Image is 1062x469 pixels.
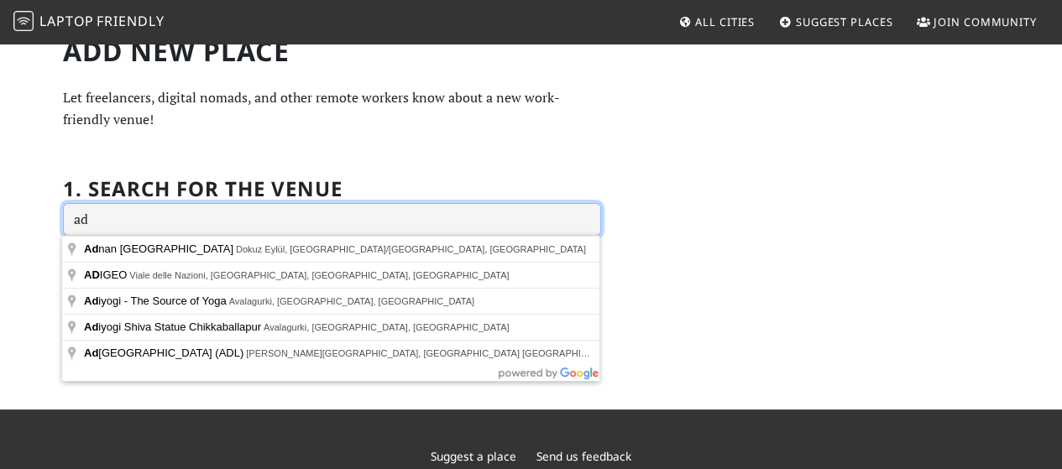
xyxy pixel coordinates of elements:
a: All Cities [672,7,761,37]
span: Ad [84,320,98,333]
h1: Add new Place [63,35,601,67]
span: Join Community [934,14,1037,29]
a: Suggest a place [431,448,516,464]
span: Laptop [39,12,94,30]
span: IGEO [84,268,129,281]
span: Friendly [97,12,164,30]
span: [PERSON_NAME][GEOGRAPHIC_DATA], [GEOGRAPHIC_DATA] [GEOGRAPHIC_DATA], [GEOGRAPHIC_DATA] [246,348,719,358]
span: Avalagurki, [GEOGRAPHIC_DATA], [GEOGRAPHIC_DATA] [264,322,509,332]
span: [GEOGRAPHIC_DATA] (ADL) [84,347,246,359]
span: AD [84,268,100,281]
span: Ad [84,347,98,359]
a: Join Community [910,7,1044,37]
img: LaptopFriendly [13,11,34,31]
a: LaptopFriendly LaptopFriendly [13,8,165,37]
input: Enter a location [63,203,601,237]
span: Ad [84,242,98,255]
h2: 1. Search for the venue [63,177,343,201]
span: Suggest Places [796,14,893,29]
p: Let freelancers, digital nomads, and other remote workers know about a new work-friendly venue! [63,87,601,130]
span: Ad [84,294,98,307]
span: Dokuz Eylül, [GEOGRAPHIC_DATA]/[GEOGRAPHIC_DATA], [GEOGRAPHIC_DATA] [236,244,586,254]
span: Viale delle Nazioni, [GEOGRAPHIC_DATA], [GEOGRAPHIC_DATA], [GEOGRAPHIC_DATA] [129,270,509,280]
a: Suggest Places [772,7,900,37]
a: Send us feedback [536,448,631,464]
span: nan [GEOGRAPHIC_DATA] [84,242,236,255]
span: iyogi Shiva Statue Chikkaballapur [84,320,264,333]
span: All Cities [695,14,755,29]
span: Avalagurki, [GEOGRAPHIC_DATA], [GEOGRAPHIC_DATA] [229,296,474,306]
span: iyogi - The Source of Yoga [84,294,229,307]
